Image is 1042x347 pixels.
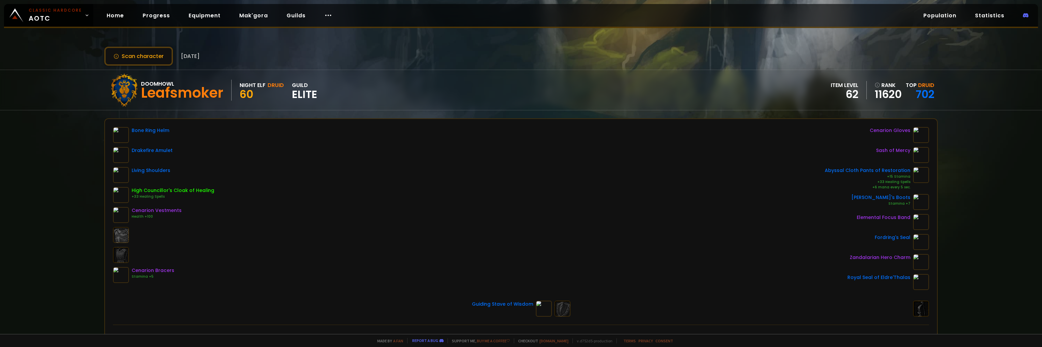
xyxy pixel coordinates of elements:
div: guild [292,81,317,99]
div: 267 [503,333,513,341]
img: item-16831 [913,127,929,143]
img: item-10138 [113,187,129,203]
img: item-20674 [913,167,929,183]
img: item-16309 [113,147,129,163]
div: Zandalarian Hero Charm [850,254,910,261]
div: Elemental Focus Band [857,214,910,221]
a: Buy me a coffee [477,338,510,343]
div: Attack Power [529,333,565,341]
div: Cenarion Gloves [870,127,910,134]
span: Elite [292,89,317,99]
span: Made by [373,338,403,343]
img: item-11932 [536,301,552,317]
img: item-16833 [113,207,129,223]
button: Scan character [104,47,173,66]
span: Druid [918,81,934,89]
img: item-14539 [113,127,129,143]
img: item-19892 [913,194,929,210]
div: 1631 [911,333,921,341]
div: 62 [831,89,858,99]
div: +6 mana every 5 sec. [825,185,910,190]
div: Stamina +7 [851,201,910,206]
div: Living Shoulders [132,167,170,174]
span: AOTC [29,7,82,23]
div: Guiding Stave of Wisdom [472,301,533,308]
a: Population [918,9,962,22]
span: Support me, [448,338,510,343]
img: item-15061 [113,167,129,183]
small: Classic Hardcore [29,7,82,13]
span: v. d752d5 - production [572,338,612,343]
a: Home [101,9,129,22]
a: Progress [137,9,175,22]
img: item-16058 [913,234,929,250]
div: 4073 [295,333,309,341]
a: Mak'gora [234,9,273,22]
div: Drakefire Amulet [132,147,173,154]
a: Privacy [638,338,653,343]
span: [DATE] [181,52,200,60]
a: Statistics [970,9,1010,22]
div: Druid [268,81,284,89]
div: 148 [708,333,717,341]
a: [DOMAIN_NAME] [539,338,568,343]
div: High Councillor's Cloak of Healing [132,187,214,194]
span: 60 [240,87,253,102]
div: Abyssal Cloth Pants of Restoration [825,167,910,174]
div: Sash of Mercy [876,147,910,154]
div: Health [121,333,139,341]
div: Fordring's Seal [875,234,910,241]
div: Night Elf [240,81,266,89]
div: rank [875,81,902,89]
div: Royal Seal of Eldre'Thalas [847,274,910,281]
div: Cenarion Vestments [132,207,182,214]
a: a fan [393,338,403,343]
div: Doomhowl [141,80,223,88]
div: item level [831,81,858,89]
div: +33 Healing Spells [825,179,910,185]
img: item-16830 [113,267,129,283]
div: [PERSON_NAME]'s Boots [851,194,910,201]
div: Armor [733,333,750,341]
div: Stamina [325,333,348,341]
a: Report a bug [412,338,438,343]
div: +33 Healing Spells [132,194,214,199]
a: Equipment [183,9,226,22]
img: item-20682 [913,214,929,230]
div: Health +100 [132,214,182,219]
img: item-18470 [913,274,929,290]
div: Bone Ring Helm [132,127,169,134]
div: Cenarion Bracers [132,267,174,274]
a: 702 [916,87,934,102]
a: 11620 [875,89,902,99]
a: Guilds [281,9,311,22]
div: +15 Stamina [825,174,910,179]
a: Classic HardcoreAOTC [4,4,93,27]
a: Consent [655,338,673,343]
a: Terms [623,338,636,343]
img: item-19950 [913,254,929,270]
div: Leafsmoker [141,88,223,98]
span: Checkout [514,338,568,343]
div: Top [906,81,934,89]
img: item-14553 [913,147,929,163]
div: Stamina +5 [132,274,174,279]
